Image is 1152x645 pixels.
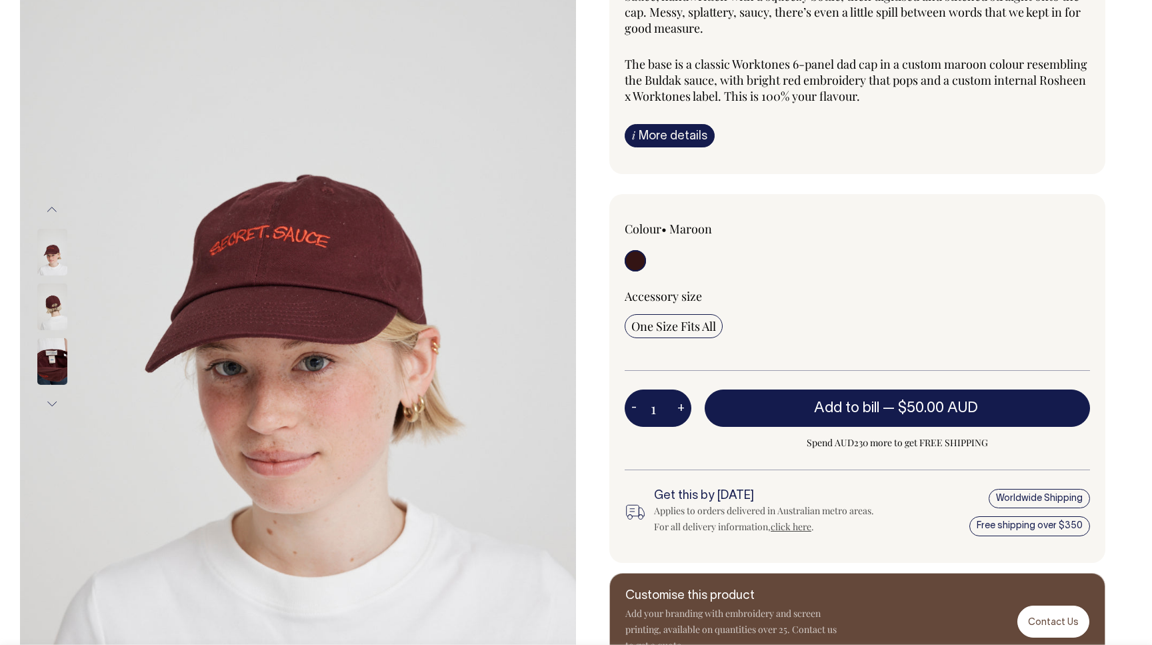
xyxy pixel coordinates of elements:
[625,221,811,237] div: Colour
[37,338,67,385] img: maroon
[654,490,879,503] h6: Get this by [DATE]
[654,503,879,535] div: Applies to orders delivered in Australian metro areas. For all delivery information, .
[625,124,715,147] a: iMore details
[705,390,1090,427] button: Add to bill —$50.00 AUD
[37,229,67,275] img: maroon
[625,314,723,338] input: One Size Fits All
[771,520,811,533] a: click here
[37,283,67,330] img: maroon
[625,288,1090,304] div: Accessory size
[671,395,691,422] button: +
[631,318,716,334] span: One Size Fits All
[625,56,1090,104] p: The base is a classic Worktones 6-panel dad cap in a custom maroon colour resembling the Buldak s...
[669,221,712,237] label: Maroon
[625,395,643,422] button: -
[625,590,839,603] h6: Customise this product
[661,221,667,237] span: •
[42,195,62,225] button: Previous
[1017,606,1089,637] a: Contact Us
[814,402,879,415] span: Add to bill
[42,389,62,419] button: Next
[883,402,981,415] span: —
[705,435,1090,451] span: Spend AUD230 more to get FREE SHIPPING
[898,402,978,415] span: $50.00 AUD
[632,128,635,142] span: i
